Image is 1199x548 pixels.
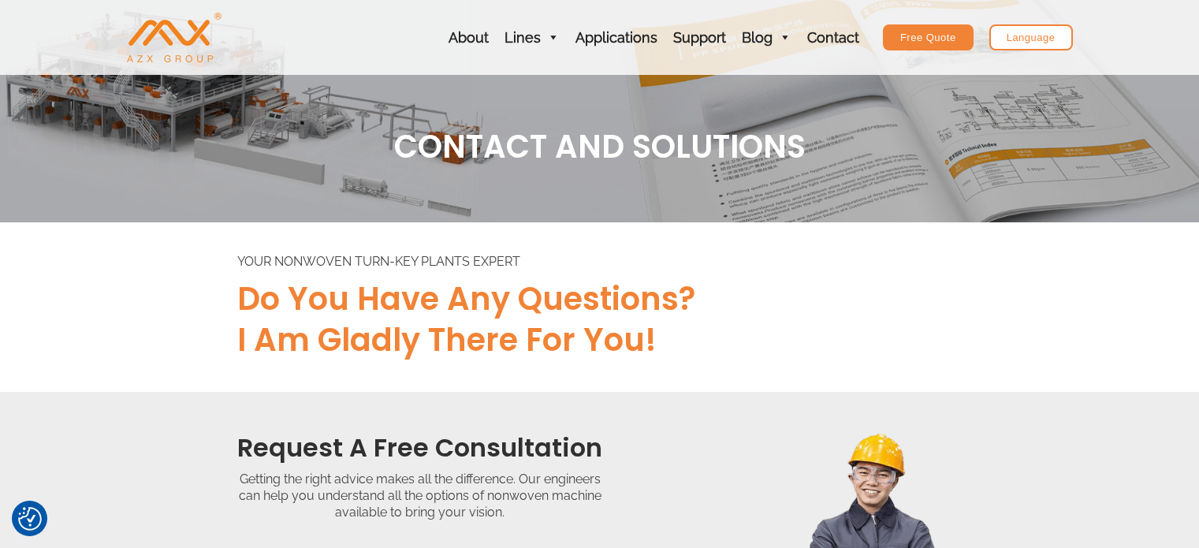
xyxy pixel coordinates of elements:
img: Revisit consent button [18,507,42,531]
h2: Request a Free Consultation [158,431,682,464]
a: Language [989,24,1073,50]
h1: CONTACT AND SOLUTIONS [158,126,1041,167]
button: Consent Preferences [18,507,42,531]
div: Getting the right advice makes all the difference. Our engineers can help you understand all the ... [158,472,682,520]
h2: Do you have any questions? I am gladly there for you! [237,278,1041,360]
div: YOUR NONWOVEN TURN-KEY PLANTS EXPERT [237,254,1041,270]
a: Free Quote [883,24,974,50]
a: AZX Nonwoven Machine [127,29,222,44]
